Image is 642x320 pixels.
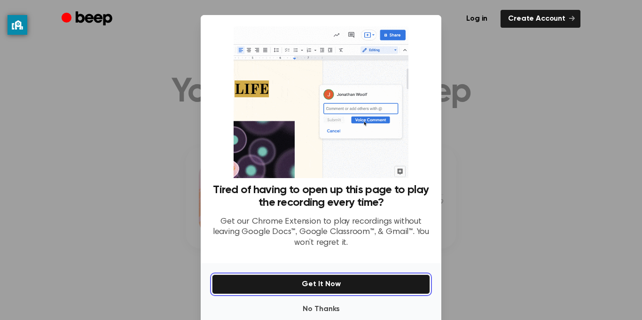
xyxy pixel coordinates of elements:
[501,10,580,28] a: Create Account
[212,300,430,319] button: No Thanks
[459,10,495,28] a: Log in
[234,26,408,178] img: Beep extension in action
[8,15,27,35] button: privacy banner
[62,10,115,28] a: Beep
[212,217,430,249] p: Get our Chrome Extension to play recordings without leaving Google Docs™, Google Classroom™, & Gm...
[212,274,430,294] button: Get It Now
[212,184,430,209] h3: Tired of having to open up this page to play the recording every time?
